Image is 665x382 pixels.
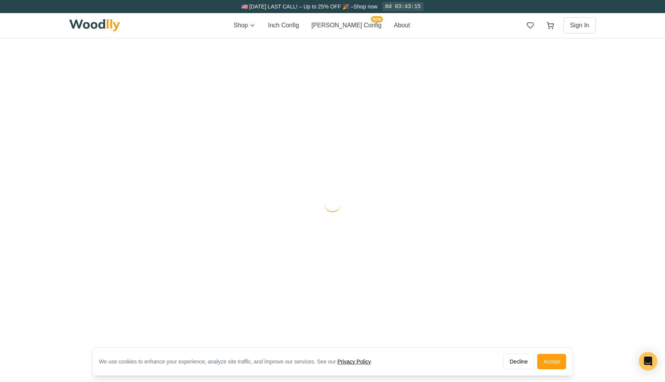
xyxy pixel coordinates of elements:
button: Sign In [563,17,596,34]
a: Privacy Policy [338,359,371,365]
a: Shop now [354,3,378,10]
div: Open Intercom Messenger [639,352,657,370]
button: [PERSON_NAME] ConfigNEW [311,21,381,30]
span: NEW [371,16,383,22]
button: Decline [503,354,534,369]
button: Accept [537,354,566,369]
button: Shop [234,21,256,30]
div: We use cookies to enhance your experience, analyze site traffic, and improve our services. See our . [99,358,378,365]
img: Woodlly [69,19,120,32]
span: 🇺🇸 [DATE] LAST CALL! – Up to 25% OFF 🎉 – [241,3,354,10]
div: 0d 03:43:15 [382,2,424,11]
button: About [394,21,410,30]
button: Inch Config [268,21,299,30]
